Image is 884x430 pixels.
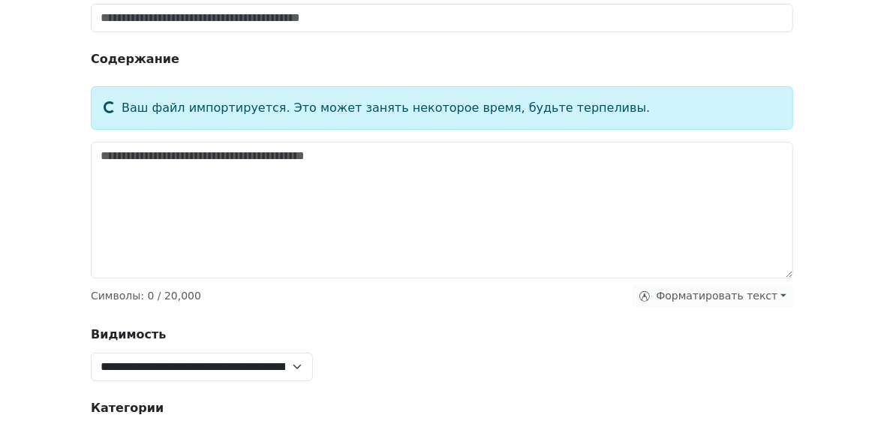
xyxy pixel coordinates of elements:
[91,50,179,68] strong: Содержание
[147,290,154,302] span: 0
[91,327,166,341] strong: Видимость
[91,86,793,130] div: Ваш файл импортируется. Это может занять некоторое время, будьте терпеливы.
[91,288,201,304] p: Символы : / 20,000
[91,401,164,415] strong: Категории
